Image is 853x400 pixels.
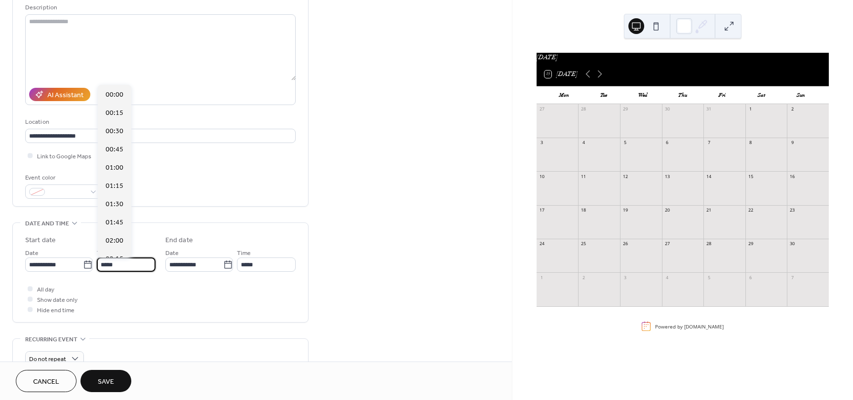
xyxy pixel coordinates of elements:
div: 29 [622,107,628,112]
span: All day [37,285,54,295]
div: 17 [539,207,545,213]
span: 02:00 [106,236,123,246]
div: 20 [664,207,670,213]
div: Location [25,117,294,127]
span: 00:30 [106,126,123,137]
div: 4 [581,140,586,146]
div: End date [165,235,193,246]
span: 00:00 [106,90,123,100]
div: 27 [664,241,670,247]
div: 2 [581,275,586,281]
div: 18 [581,207,586,213]
div: 3 [622,275,628,281]
span: Save [98,377,114,387]
div: 3 [539,140,545,146]
div: 7 [706,140,712,146]
div: 6 [664,140,670,146]
span: 00:45 [106,145,123,155]
div: 6 [748,275,754,281]
div: 7 [789,275,795,281]
span: Hide end time [37,305,75,316]
span: Date [25,248,39,258]
div: 10 [539,174,545,180]
div: 2 [789,107,795,112]
div: 5 [706,275,712,281]
div: 24 [539,241,545,247]
span: Do not repeat [29,354,66,365]
div: Fri [702,86,742,104]
div: Wed [623,86,663,104]
button: AI Assistant [29,88,90,101]
div: 28 [706,241,712,247]
span: 01:45 [106,218,123,228]
div: [DATE] [537,53,829,62]
span: Link to Google Maps [37,151,91,162]
div: 26 [622,241,628,247]
span: 02:15 [106,254,123,264]
div: Mon [544,86,584,104]
div: 25 [581,241,586,247]
div: 9 [789,140,795,146]
span: Date and time [25,218,69,229]
span: Date [165,248,179,258]
span: 01:15 [106,181,123,191]
div: Sun [781,86,821,104]
div: 1 [539,275,545,281]
div: 21 [706,207,712,213]
button: Cancel [16,370,77,392]
span: 01:00 [106,163,123,173]
div: AI Assistant [47,90,83,101]
div: 16 [789,174,795,180]
div: 13 [664,174,670,180]
div: Event color [25,173,99,183]
div: 5 [622,140,628,146]
div: 19 [622,207,628,213]
button: 15[DATE] [541,68,582,80]
div: 1 [748,107,754,112]
span: Cancel [33,377,59,387]
div: 15 [748,174,754,180]
span: Time [97,248,111,258]
div: Powered by [655,323,724,329]
div: 23 [789,207,795,213]
span: 01:30 [106,199,123,210]
div: 28 [581,107,586,112]
div: Start date [25,235,56,246]
div: 31 [706,107,712,112]
span: Show date only [37,295,78,305]
div: Sat [742,86,781,104]
div: 30 [664,107,670,112]
span: Recurring event [25,334,78,345]
div: 29 [748,241,754,247]
a: [DOMAIN_NAME] [684,323,724,329]
div: 30 [789,241,795,247]
div: 4 [664,275,670,281]
div: Description [25,2,294,13]
div: Thu [663,86,702,104]
div: 12 [622,174,628,180]
span: 00:15 [106,108,123,118]
div: Tue [584,86,623,104]
span: Time [237,248,251,258]
div: 27 [539,107,545,112]
div: 22 [748,207,754,213]
div: 11 [581,174,586,180]
button: Save [80,370,131,392]
div: 14 [706,174,712,180]
div: 8 [748,140,754,146]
